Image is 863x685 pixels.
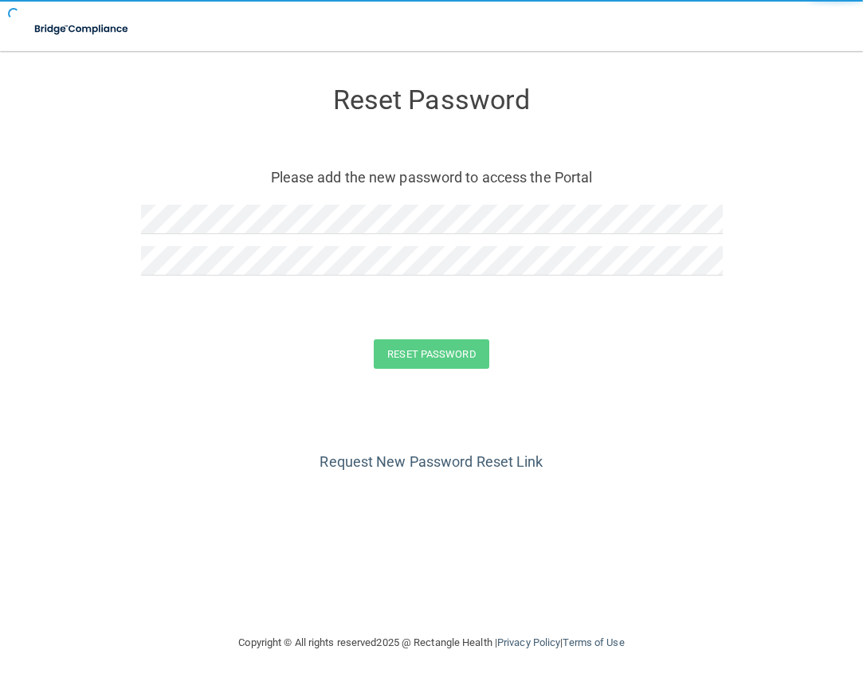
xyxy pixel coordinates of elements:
img: bridge_compliance_login_screen.278c3ca4.svg [24,13,140,45]
h3: Reset Password [141,85,723,115]
a: Privacy Policy [497,636,560,648]
p: Please add the new password to access the Portal [153,164,711,190]
a: Request New Password Reset Link [320,453,543,470]
button: Reset Password [374,339,488,369]
div: Copyright © All rights reserved 2025 @ Rectangle Health | | [141,617,723,668]
a: Terms of Use [563,636,624,648]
